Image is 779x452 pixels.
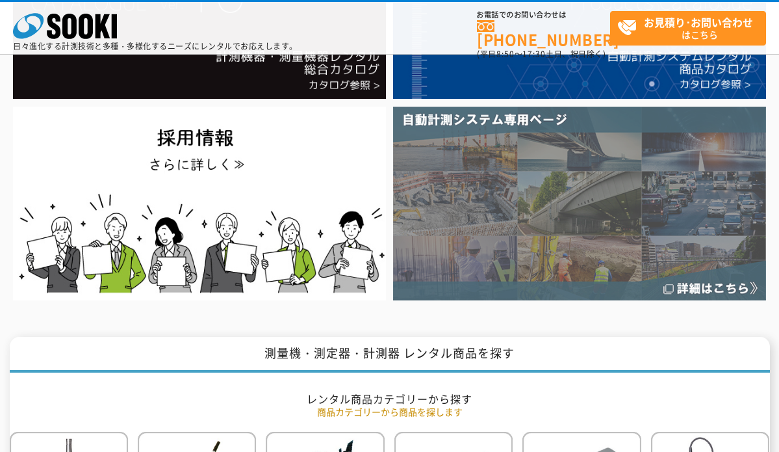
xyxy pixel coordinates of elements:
[477,11,610,19] span: お電話でのお問い合わせは
[617,12,765,44] span: はこちら
[10,392,770,406] h2: レンタル商品カテゴリーから探す
[522,48,546,60] span: 17:30
[644,14,753,30] strong: お見積り･お問い合わせ
[13,107,385,300] img: SOOKI recruit
[477,48,606,60] span: (平日 ～ 土日、祝日除く)
[496,48,515,60] span: 8:50
[477,20,610,47] a: [PHONE_NUMBER]
[13,42,298,50] p: 日々進化する計測技術と多種・多様化するニーズにレンタルでお応えします。
[393,107,765,300] img: 自動計測システム専用ページ
[10,405,770,419] p: 商品カテゴリーから商品を探します
[610,11,766,46] a: お見積り･お問い合わせはこちら
[10,337,770,373] h1: 測量機・測定器・計測器 レンタル商品を探す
